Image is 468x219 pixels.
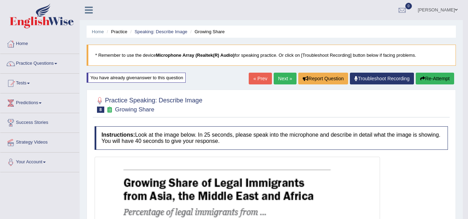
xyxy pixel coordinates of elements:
[405,3,412,9] span: 0
[0,133,79,150] a: Strategy Videos
[105,28,127,35] li: Practice
[156,53,235,58] b: Microphone Array (Realtek(R) Audio)
[106,107,113,113] small: Exam occurring question
[87,45,456,66] blockquote: * Remember to use the device for speaking practice. Or click on [Troubleshoot Recording] button b...
[350,73,414,84] a: Troubleshoot Recording
[0,34,79,52] a: Home
[249,73,272,84] a: « Prev
[0,54,79,71] a: Practice Questions
[0,93,79,111] a: Predictions
[0,153,79,170] a: Your Account
[134,29,187,34] a: Speaking: Describe Image
[87,73,186,83] div: You have already given answer to this question
[115,106,154,113] small: Growing Share
[298,73,348,84] button: Report Question
[95,126,448,149] h4: Look at the image below. In 25 seconds, please speak into the microphone and describe in detail w...
[274,73,297,84] a: Next »
[95,95,202,113] h2: Practice Speaking: Describe Image
[97,107,104,113] span: 8
[92,29,104,34] a: Home
[101,132,135,138] b: Instructions:
[188,28,224,35] li: Growing Share
[0,113,79,130] a: Success Stories
[416,73,454,84] button: Re-Attempt
[0,74,79,91] a: Tests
